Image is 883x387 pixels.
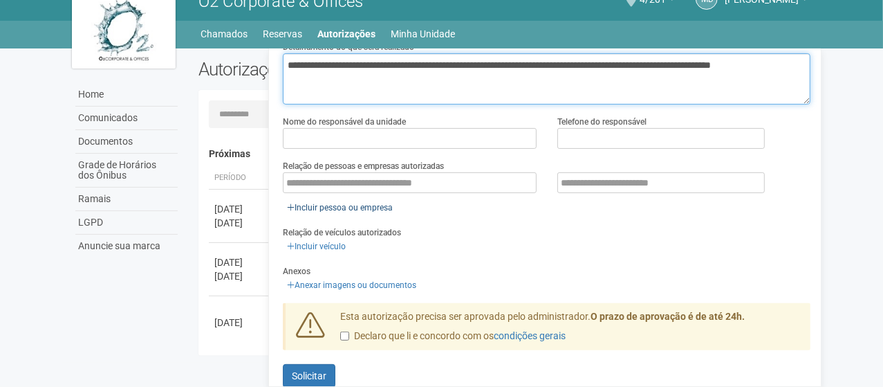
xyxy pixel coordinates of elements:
div: [DATE] [214,216,266,230]
div: [DATE] [214,202,266,216]
a: Anexar imagens ou documentos [283,278,420,293]
input: Declaro que li e concordo com oscondições gerais [340,332,349,341]
a: condições gerais [494,330,566,341]
label: Nome do responsável da unidade [283,116,406,128]
label: Declaro que li e concordo com os [340,330,566,343]
div: [DATE] [214,269,266,283]
div: [DATE] [214,255,266,269]
a: Reservas [263,24,303,44]
a: Grade de Horários dos Ônibus [75,154,178,188]
label: Relação de pessoas e empresas autorizadas [283,160,444,172]
a: Minha Unidade [391,24,456,44]
a: Incluir pessoa ou empresa [283,200,397,215]
a: Ramais [75,188,178,211]
th: Período [209,167,271,190]
h4: Próximas [209,149,801,159]
strong: O prazo de aprovação é de até 24h. [591,311,745,322]
a: Chamados [201,24,248,44]
a: Anuncie sua marca [75,235,178,258]
a: Home [75,83,178,107]
a: Autorizações [318,24,376,44]
h2: Autorizações [198,59,494,80]
a: Incluir veículo [283,239,350,254]
label: Telefone do responsável [557,116,647,128]
div: [DATE] [214,316,266,330]
a: Comunicados [75,107,178,130]
label: Relação de veículos autorizados [283,226,401,239]
span: Solicitar [292,370,326,381]
a: Documentos [75,130,178,154]
label: Anexos [283,265,310,278]
a: LGPD [75,211,178,235]
div: Esta autorização precisa ser aprovada pelo administrador. [330,310,811,350]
